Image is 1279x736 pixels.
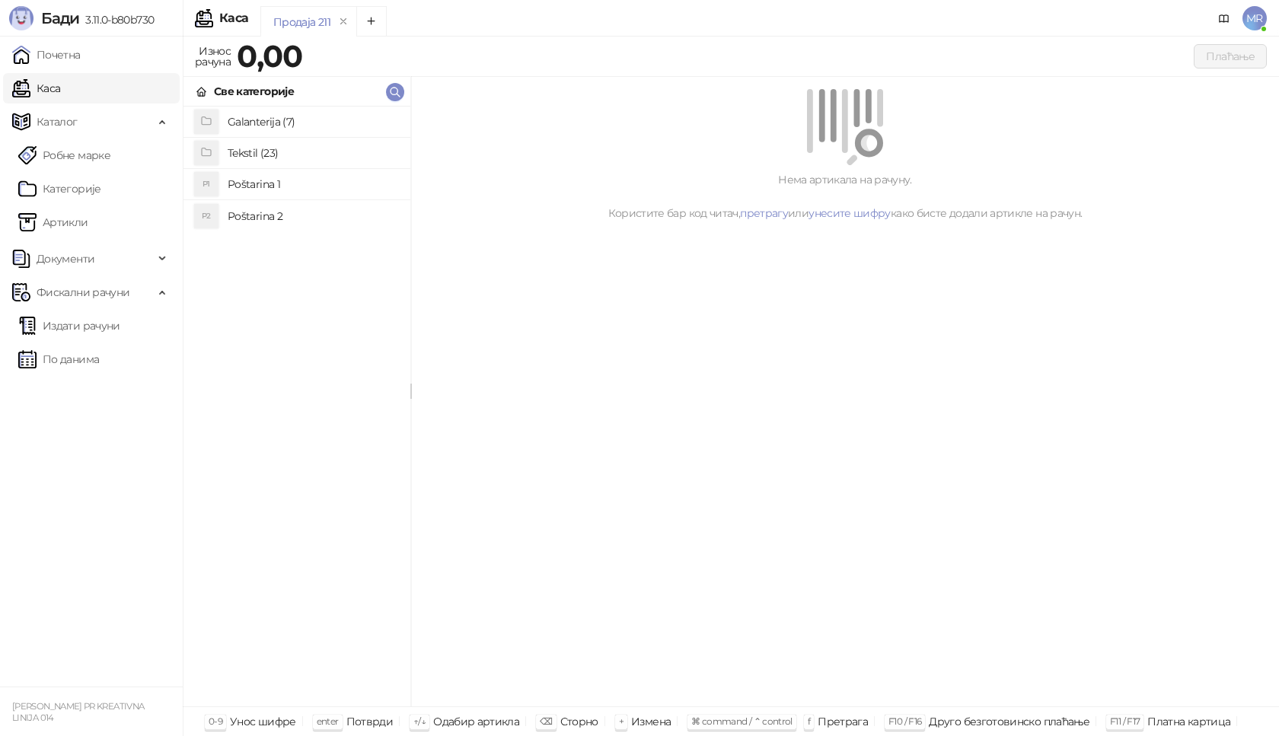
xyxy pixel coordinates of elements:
[18,174,101,204] a: Категорије
[691,715,793,727] span: ⌘ command / ⌃ control
[18,140,110,170] a: Робне марке
[631,712,671,731] div: Измена
[37,244,94,274] span: Документи
[740,206,788,220] a: претрагу
[433,712,519,731] div: Одабир артикла
[194,204,218,228] div: P2
[12,73,60,104] a: Каса
[540,715,552,727] span: ⌫
[929,712,1089,731] div: Друго безготовинско плаћање
[194,172,218,196] div: P1
[41,9,79,27] span: Бади
[18,344,99,374] a: По данима
[888,715,921,727] span: F10 / F16
[560,712,598,731] div: Сторно
[1242,6,1267,30] span: MR
[12,40,81,70] a: Почетна
[1194,44,1267,69] button: Плаћање
[192,41,234,72] div: Износ рачуна
[209,715,222,727] span: 0-9
[37,107,78,137] span: Каталог
[1110,715,1140,727] span: F11 / F17
[818,712,868,731] div: Претрага
[808,715,810,727] span: f
[37,277,129,307] span: Фискални рачуни
[18,207,88,237] a: ArtikliАртикли
[356,6,387,37] button: Add tab
[273,14,330,30] div: Продаја 211
[79,13,154,27] span: 3.11.0-b80b730
[214,83,294,100] div: Све категорије
[1212,6,1236,30] a: Документација
[183,107,410,706] div: grid
[18,311,120,341] a: Издати рачуни
[429,171,1261,221] div: Нема артикала на рачуну. Користите бар код читач, или како бисте додали артикле на рачун.
[228,172,398,196] h4: Poštarina 1
[346,712,394,731] div: Потврди
[12,701,144,723] small: [PERSON_NAME] PR KREATIVNA LINIJA 014
[317,715,339,727] span: enter
[619,715,624,727] span: +
[333,15,353,28] button: remove
[1147,712,1230,731] div: Платна картица
[413,715,426,727] span: ↑/↓
[230,712,296,731] div: Унос шифре
[219,12,248,24] div: Каса
[228,110,398,134] h4: Galanterija (7)
[237,37,302,75] strong: 0,00
[9,6,33,30] img: Logo
[228,204,398,228] h4: Poštarina 2
[228,141,398,165] h4: Tekstil (23)
[809,206,891,220] a: унесите шифру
